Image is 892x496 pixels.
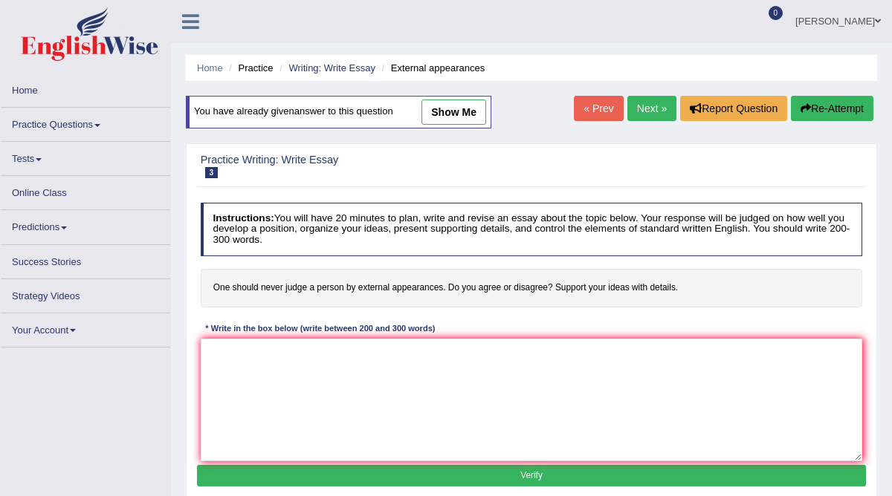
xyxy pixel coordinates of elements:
[769,6,783,20] span: 0
[213,212,274,223] b: Instructions:
[197,62,223,74] a: Home
[791,96,873,121] button: Re-Attempt
[1,313,170,342] a: Your Account
[378,61,485,75] li: External appearances
[201,269,863,307] h4: One should never judge a person by external appearances. Do you agree or disagree? Support your i...
[574,96,623,121] a: « Prev
[1,210,170,239] a: Predictions
[1,245,170,274] a: Success Stories
[1,74,170,102] a: Home
[225,61,273,75] li: Practice
[201,203,863,256] h4: You will have 20 minutes to plan, write and revise an essay about the topic below. Your response ...
[1,176,170,205] a: Online Class
[288,62,375,74] a: Writing: Write Essay
[1,279,170,308] a: Strategy Videos
[201,154,611,179] h2: Practice Writing: Write Essay
[201,323,440,336] div: * Write in the box below (write between 200 and 300 words)
[1,142,170,171] a: Tests
[680,96,787,121] button: Report Question
[627,96,676,121] a: Next »
[421,99,486,125] a: show me
[1,108,170,137] a: Practice Questions
[197,465,865,486] button: Verify
[186,96,491,128] div: You have already given answer to this question
[205,167,219,178] span: 3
